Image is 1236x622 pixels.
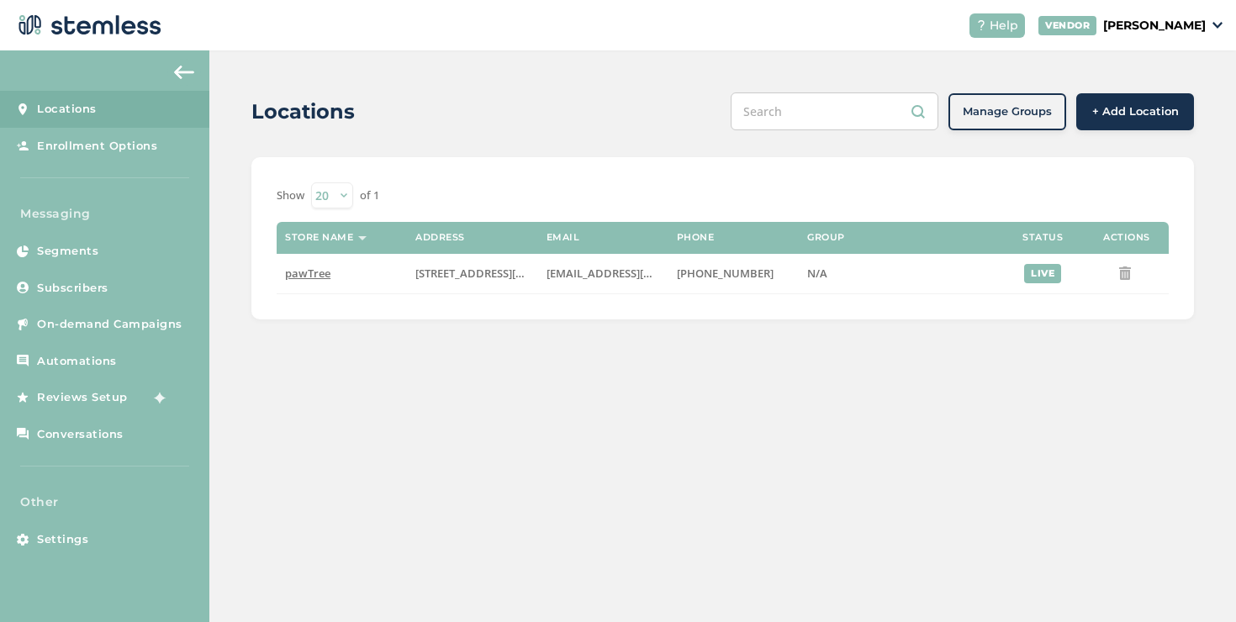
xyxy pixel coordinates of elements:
[37,101,97,118] span: Locations
[976,20,986,30] img: icon-help-white-03924b79.svg
[285,266,399,281] label: pawTree
[1076,93,1194,130] button: + Add Location
[547,266,660,281] label: Support@pawtree.com
[174,66,194,79] img: icon-arrow-back-accent-c549486e.svg
[547,266,730,281] span: [EMAIL_ADDRESS][DOMAIN_NAME]
[37,389,128,406] span: Reviews Setup
[37,531,88,548] span: Settings
[415,232,465,243] label: Address
[1103,17,1206,34] p: [PERSON_NAME]
[37,316,182,333] span: On-demand Campaigns
[963,103,1052,120] span: Manage Groups
[1038,16,1096,35] div: VENDOR
[547,232,580,243] label: Email
[37,243,98,260] span: Segments
[807,266,992,281] label: N/A
[1212,22,1223,29] img: icon_down-arrow-small-66adaf34.svg
[277,187,304,204] label: Show
[677,266,774,281] span: [PHONE_NUMBER]
[807,232,845,243] label: Group
[37,353,117,370] span: Automations
[1024,264,1061,283] div: live
[358,236,367,240] img: icon-sort-1e1d7615.svg
[990,17,1018,34] span: Help
[360,187,379,204] label: of 1
[1092,103,1179,120] span: + Add Location
[285,266,330,281] span: pawTree
[37,426,124,443] span: Conversations
[1022,232,1063,243] label: Status
[677,266,790,281] label: (855) 940-5234
[285,232,353,243] label: Store name
[140,381,174,414] img: glitter-stars-b7820f95.gif
[415,266,529,281] label: 940 South Kimball Avenue
[1085,222,1169,254] th: Actions
[37,280,108,297] span: Subscribers
[37,138,157,155] span: Enrollment Options
[251,97,355,127] h2: Locations
[677,232,715,243] label: Phone
[731,92,938,130] input: Search
[13,8,161,42] img: logo-dark-0685b13c.svg
[1152,541,1236,622] iframe: Chat Widget
[948,93,1066,130] button: Manage Groups
[415,266,598,281] span: [STREET_ADDRESS][PERSON_NAME]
